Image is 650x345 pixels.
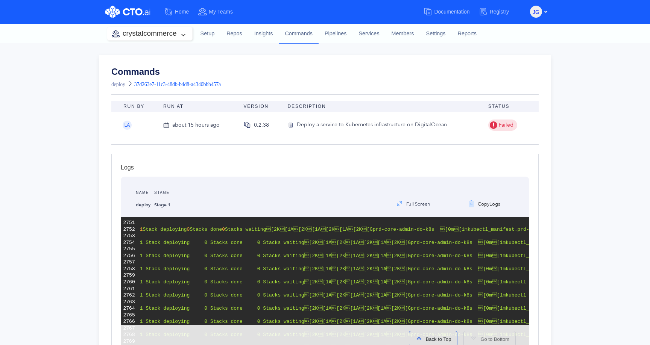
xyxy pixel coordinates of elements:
[222,227,225,232] span: 0
[497,121,513,129] span: Failed
[415,334,423,342] img: scroll-to-icon.svg
[105,6,150,18] img: CTO.ai Logo
[140,253,304,259] span: 1 Stack deploying 0 Stacks done 0 Stacks waiting
[140,266,304,272] span: 1 Stack deploying 0 Stacks done 0 Stacks waiting
[452,24,483,44] a: Reports
[140,279,304,285] span: 1 Stack deploying 0 Stacks done 0 Stacks waiting
[352,24,385,44] a: Services
[123,318,135,325] div: 2766
[154,177,170,201] div: Stage
[297,121,447,130] div: Deploy a service to Kubernetes infrastructure on DigitalOcean
[254,121,269,129] div: 0.2.38
[220,24,248,44] a: Repos
[172,121,220,129] div: about 15 hours ago
[420,24,452,44] a: Settings
[434,9,469,15] span: Documentation
[140,292,304,298] span: 1 Stack deploying 0 Stacks done 0 Stacks waiting
[140,227,143,232] span: 1
[479,5,518,19] a: Registry
[123,233,135,239] div: 2753
[198,5,242,19] a: My Teams
[482,101,539,112] th: Status
[530,6,542,18] button: JG
[194,24,221,44] a: Setup
[423,5,478,19] a: Documentation
[123,246,135,253] div: 2755
[123,259,135,266] div: 2757
[477,336,509,342] span: Go to Bottom
[123,312,135,319] div: 2765
[164,5,198,19] a: Home
[140,240,304,245] span: 1 Stack deploying 0 Stacks done 0 Stacks waiting
[175,9,189,15] span: Home
[136,177,150,201] div: Name
[123,239,135,246] div: 2754
[123,305,135,312] div: 2764
[225,227,266,232] span: Stacks waiting
[187,227,190,232] span: 0
[423,336,451,342] span: Back to Top
[123,266,135,272] div: 2758
[134,82,221,87] span: 37d263e7-11c3-48db-b4d8-a4340bbb457a
[154,202,170,208] strong: Stage 1
[389,196,437,211] button: Full Screen
[461,196,507,211] button: CopyLogs
[266,227,271,232] span: 
[476,201,500,207] span: Copy Logs
[470,334,477,342] img: scroll-to-icon-light-gray.svg
[123,272,135,279] div: 2759
[288,121,297,130] img: version-icon
[111,82,125,87] a: deploy
[111,101,157,112] th: Run By
[123,226,135,233] div: 2752
[209,9,233,15] span: My Teams
[123,292,135,299] div: 2762
[123,299,135,306] div: 2763
[190,227,222,232] span: Stacks done
[319,24,352,44] a: Pipelines
[123,253,135,259] div: 2756
[123,219,135,226] div: 2751
[282,101,482,112] th: Description
[386,24,420,44] a: Members
[125,123,130,127] span: LA
[123,279,135,286] div: 2760
[140,319,304,324] span: 1 Stack deploying 0 Stacks done 0 Stacks waiting
[123,286,135,292] div: 2761
[121,163,529,177] div: Logs
[490,9,509,15] span: Registry
[279,24,319,43] a: Commands
[237,101,281,112] th: Version
[136,202,150,208] strong: deploy
[107,27,192,40] button: crystalcommerce
[111,67,221,76] a: Commands
[140,306,304,311] span: 1 Stack deploying 0 Stacks done 0 Stacks waiting
[248,24,279,44] a: Insights
[157,101,237,112] th: Run At
[533,6,539,18] span: JG
[143,227,187,232] span: Stack deploying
